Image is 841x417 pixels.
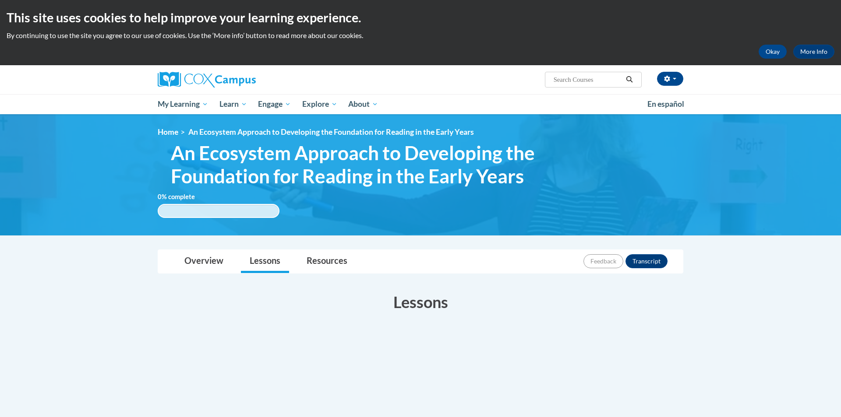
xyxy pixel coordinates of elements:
[214,94,253,114] a: Learn
[176,250,232,273] a: Overview
[348,99,378,109] span: About
[647,99,684,109] span: En español
[158,192,208,202] label: % complete
[171,141,562,188] span: An Ecosystem Approach to Developing the Foundation for Reading in the Early Years
[583,254,623,268] button: Feedback
[302,99,337,109] span: Explore
[158,99,208,109] span: My Learning
[759,45,787,59] button: Okay
[625,254,668,268] button: Transcript
[145,94,696,114] div: Main menu
[158,72,324,88] a: Cox Campus
[298,250,356,273] a: Resources
[7,31,834,40] p: By continuing to use the site you agree to our use of cookies. Use the ‘More info’ button to read...
[158,291,683,313] h3: Lessons
[158,127,178,137] a: Home
[158,193,162,200] span: 0
[158,72,256,88] img: Cox Campus
[252,94,297,114] a: Engage
[343,94,384,114] a: About
[297,94,343,114] a: Explore
[258,99,291,109] span: Engage
[553,74,623,85] input: Search Courses
[642,95,690,113] a: En español
[152,94,214,114] a: My Learning
[219,99,247,109] span: Learn
[793,45,834,59] a: More Info
[188,127,474,137] span: An Ecosystem Approach to Developing the Foundation for Reading in the Early Years
[657,72,683,86] button: Account Settings
[241,250,289,273] a: Lessons
[623,74,636,85] button: Search
[7,9,834,26] h2: This site uses cookies to help improve your learning experience.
